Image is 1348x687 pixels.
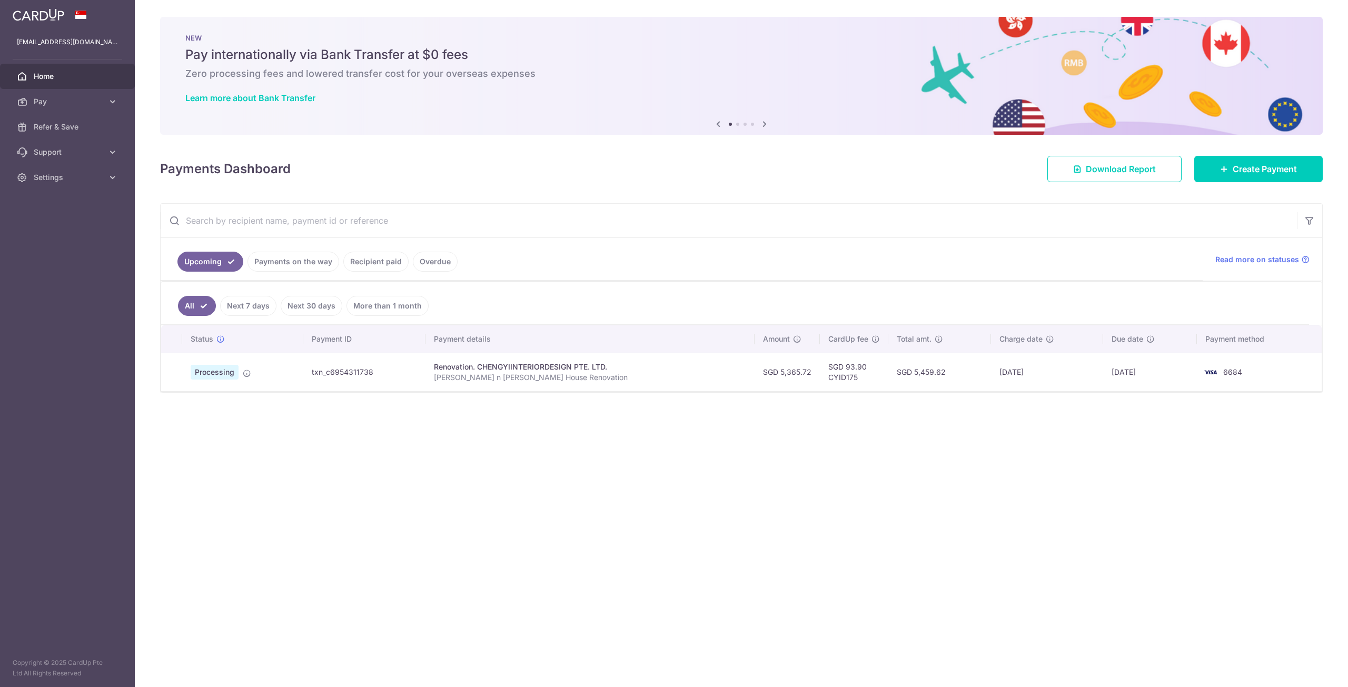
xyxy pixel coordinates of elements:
[34,172,103,183] span: Settings
[1215,254,1299,265] span: Read more on statuses
[17,37,118,47] p: [EMAIL_ADDRESS][DOMAIN_NAME]
[177,252,243,272] a: Upcoming
[434,362,746,372] div: Renovation. CHENGYIINTERIORDESIGN PTE. LTD.
[34,96,103,107] span: Pay
[343,252,409,272] a: Recipient paid
[185,67,1297,80] h6: Zero processing fees and lowered transfer cost for your overseas expenses
[34,147,103,157] span: Support
[220,296,276,316] a: Next 7 days
[991,353,1103,391] td: [DATE]
[1233,163,1297,175] span: Create Payment
[281,296,342,316] a: Next 30 days
[1112,334,1143,344] span: Due date
[160,160,291,178] h4: Payments Dashboard
[1086,163,1156,175] span: Download Report
[434,372,746,383] p: [PERSON_NAME] n [PERSON_NAME] House Renovation
[34,122,103,132] span: Refer & Save
[1223,367,1242,376] span: 6684
[763,334,790,344] span: Amount
[413,252,458,272] a: Overdue
[1047,156,1182,182] a: Download Report
[34,71,103,82] span: Home
[303,325,426,353] th: Payment ID
[888,353,991,391] td: SGD 5,459.62
[161,204,1297,237] input: Search by recipient name, payment id or reference
[1215,254,1310,265] a: Read more on statuses
[425,325,755,353] th: Payment details
[13,8,64,21] img: CardUp
[191,365,239,380] span: Processing
[755,353,820,391] td: SGD 5,365.72
[185,34,1297,42] p: NEW
[247,252,339,272] a: Payments on the way
[1197,325,1322,353] th: Payment method
[346,296,429,316] a: More than 1 month
[999,334,1043,344] span: Charge date
[303,353,426,391] td: txn_c6954311738
[828,334,868,344] span: CardUp fee
[1103,353,1197,391] td: [DATE]
[185,46,1297,63] h5: Pay internationally via Bank Transfer at $0 fees
[191,334,213,344] span: Status
[1194,156,1323,182] a: Create Payment
[185,93,315,103] a: Learn more about Bank Transfer
[820,353,888,391] td: SGD 93.90 CYID175
[160,17,1323,135] img: Bank transfer banner
[897,334,931,344] span: Total amt.
[178,296,216,316] a: All
[1281,655,1337,682] iframe: Opens a widget where you can find more information
[1200,366,1221,379] img: Bank Card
